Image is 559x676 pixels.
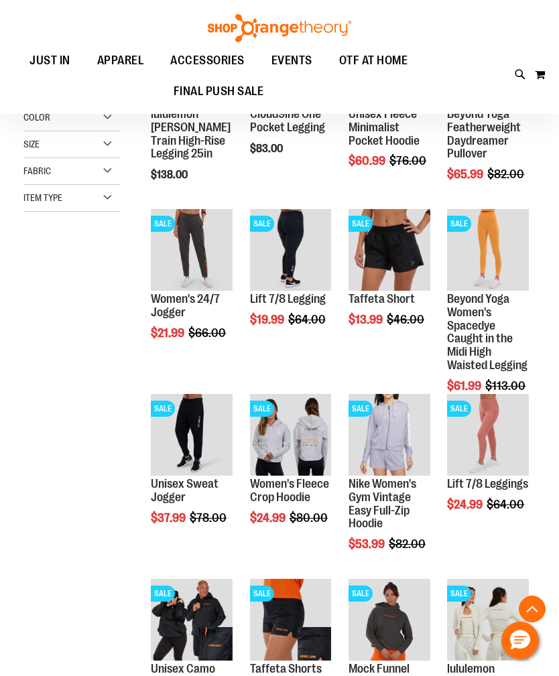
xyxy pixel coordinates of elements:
[151,209,232,292] a: Product image for 24/7 JoggerSALE
[250,143,285,155] span: $83.00
[271,46,312,76] span: EVENTS
[389,537,428,551] span: $82.00
[250,292,326,306] a: Lift 7/8 Legging
[349,209,430,292] a: Main Image of Taffeta ShortSALE
[447,216,471,232] span: SALE
[519,596,546,622] button: Back To Top
[349,477,416,530] a: Nike Women's Gym Vintage Easy Full-Zip Hoodie
[23,165,51,176] span: Fabric
[84,46,158,76] a: APPAREL
[349,579,430,660] img: Product image for Mock Funnel Neck Performance Fleece Hoodie
[151,209,232,290] img: Product image for 24/7 Jogger
[349,394,430,475] img: Product image for Nike Gym Vintage Easy Full Zip Hoodie
[151,326,186,340] span: $21.99
[29,46,70,76] span: JUST IN
[447,477,528,490] a: Lift 7/8 Leggings
[151,511,188,525] span: $37.99
[349,579,430,662] a: Product image for Mock Funnel Neck Performance Fleece HoodieSALE
[447,579,528,660] img: Product image for lululemon Define Jacket Cropped
[144,202,239,373] div: product
[250,209,331,290] img: 2024 October Lift 7/8 Legging
[349,586,373,602] span: SALE
[250,662,322,675] a: Taffeta Shorts
[243,202,338,360] div: product
[188,326,228,340] span: $66.00
[326,46,422,76] a: OTF AT HOME
[250,209,331,292] a: 2024 October Lift 7/8 LeggingSALE
[23,112,50,123] span: Color
[151,586,175,602] span: SALE
[206,14,353,42] img: Shop Orangetheory
[349,107,420,147] a: Unisex Fleece Minimalist Pocket Hoodie
[349,209,430,290] img: Main Image of Taffeta Short
[339,46,408,76] span: OTF AT HOME
[501,622,539,659] button: Hello, have a question? Let’s chat.
[487,498,526,511] span: $64.00
[447,209,528,290] img: Product image for Beyond Yoga Womens Spacedye Caught in the Midi High Waisted Legging
[447,394,528,475] img: Product image for Lift 7/8 Leggings
[250,394,331,475] img: Product image for Womens Fleece Crop Hoodie
[250,477,329,504] a: Women's Fleece Crop Hoodie
[447,209,528,292] a: Product image for Beyond Yoga Womens Spacedye Caught in the Midi High Waisted LeggingSALE
[447,394,528,477] a: Product image for Lift 7/8 LeggingsSALE
[144,17,239,215] div: product
[151,477,219,504] a: Unisex Sweat Jogger
[144,387,239,558] div: product
[342,202,436,360] div: product
[250,216,274,232] span: SALE
[250,107,325,134] a: Cloud9ine One Pocket Legging
[151,394,232,477] a: Product image for Unisex Sweat JoggerSALE
[440,17,535,215] div: product
[349,292,415,306] a: Taffeta Short
[151,579,232,660] img: Product image for Unisex Camo Anorak
[447,107,521,160] a: Beyond Yoga Featherweight Daydreamer Pullover
[250,511,288,525] span: $24.99
[342,387,436,585] div: product
[250,313,286,326] span: $19.99
[16,46,84,76] a: JUST IN
[151,394,232,475] img: Product image for Unisex Sweat Jogger
[447,498,485,511] span: $24.99
[447,379,483,393] span: $61.99
[160,76,277,107] a: FINAL PUSH SALE
[250,579,331,660] img: Product image for Camo Tafetta Shorts
[485,379,527,393] span: $113.00
[290,511,330,525] span: $80.00
[151,107,231,160] a: lululemon [PERSON_NAME] Train High-Rise Legging 25in
[174,76,264,107] span: FINAL PUSH SALE
[389,154,428,167] span: $76.00
[97,46,144,76] span: APPAREL
[447,401,471,417] span: SALE
[250,394,331,477] a: Product image for Womens Fleece Crop HoodieSALE
[23,192,62,203] span: Item Type
[258,46,326,76] a: EVENTS
[250,579,331,662] a: Product image for Camo Tafetta ShortsSALE
[170,46,245,76] span: ACCESSORIES
[288,313,328,326] span: $64.00
[151,579,232,662] a: Product image for Unisex Camo AnorakSALE
[349,216,373,232] span: SALE
[447,586,471,602] span: SALE
[250,586,274,602] span: SALE
[349,394,430,477] a: Product image for Nike Gym Vintage Easy Full Zip HoodieSALE
[151,292,220,319] a: Women's 24/7 Jogger
[440,387,535,545] div: product
[243,387,338,558] div: product
[447,167,485,181] span: $65.99
[447,579,528,662] a: Product image for lululemon Define Jacket CroppedSALE
[487,167,526,181] span: $82.00
[151,401,175,417] span: SALE
[151,216,175,232] span: SALE
[349,154,387,167] span: $60.99
[349,401,373,417] span: SALE
[190,511,229,525] span: $78.00
[157,46,258,76] a: ACCESSORIES
[250,401,274,417] span: SALE
[349,313,385,326] span: $13.99
[387,313,426,326] span: $46.00
[447,292,527,372] a: Beyond Yoga Women's Spacedye Caught in the Midi High Waisted Legging
[440,202,535,426] div: product
[349,537,387,551] span: $53.99
[151,169,190,181] span: $138.00
[23,139,40,149] span: Size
